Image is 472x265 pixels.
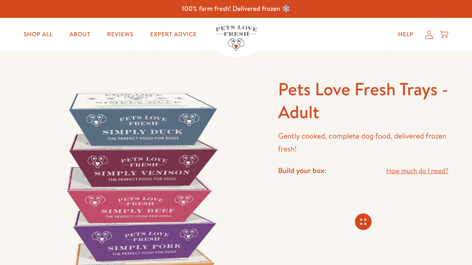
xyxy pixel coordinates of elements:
svg: Connecting store [355,213,372,230]
iframe: Gorgias live chat messenger [430,226,464,257]
a: About [63,26,97,43]
h4: Build your box: [278,166,326,175]
a: Expert Advice [143,26,203,43]
a: Reviews [100,26,140,43]
img: Pets Love Fresh [215,25,257,51]
a: How much do I need? [386,166,448,177]
h1: Pets Love Fresh Trays - Adult [278,78,448,123]
a: Help [392,26,420,43]
p: Gently cooked, complete dog food, delivered frozen fresh! [278,130,448,155]
a: Shop All [17,26,60,43]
